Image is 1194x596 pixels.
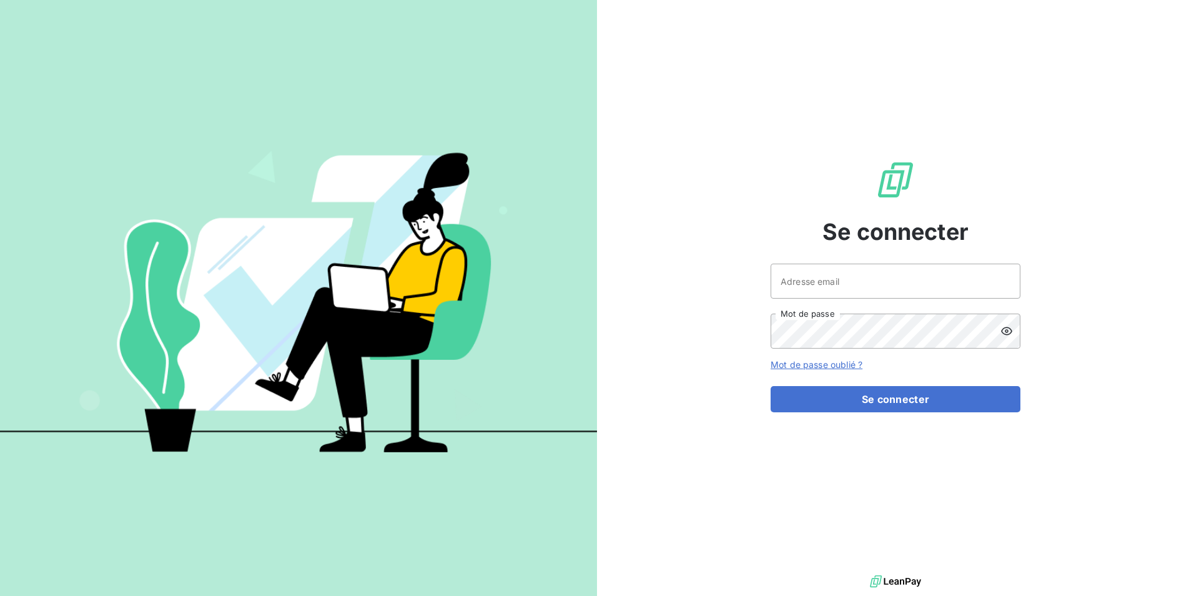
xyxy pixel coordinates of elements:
[771,359,862,370] a: Mot de passe oublié ?
[771,386,1020,412] button: Se connecter
[876,160,915,200] img: Logo LeanPay
[771,264,1020,299] input: placeholder
[870,572,921,591] img: logo
[822,215,969,249] span: Se connecter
